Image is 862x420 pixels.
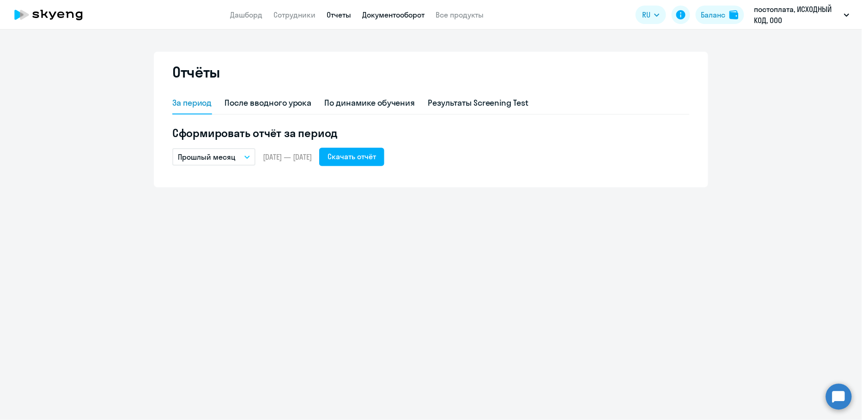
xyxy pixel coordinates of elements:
[325,97,415,109] div: По динамике обучения
[230,10,262,19] a: Дашборд
[273,10,316,19] a: Сотрудники
[328,151,376,162] div: Скачать отчёт
[172,126,690,140] h5: Сформировать отчёт за период
[636,6,666,24] button: RU
[642,9,650,20] span: RU
[327,10,351,19] a: Отчеты
[436,10,484,19] a: Все продукты
[428,97,529,109] div: Результаты Screening Test
[172,97,212,109] div: За период
[362,10,425,19] a: Документооборот
[172,148,255,166] button: Прошлый месяц
[750,4,854,26] button: постоплата, ИСХОДНЫЙ КОД, ООО
[225,97,312,109] div: После вводного урока
[729,10,739,19] img: balance
[696,6,744,24] button: Балансbalance
[263,152,312,162] span: [DATE] — [DATE]
[754,4,840,26] p: постоплата, ИСХОДНЫЙ КОД, ООО
[172,63,220,81] h2: Отчёты
[319,148,384,166] button: Скачать отчёт
[701,9,726,20] div: Баланс
[178,151,236,162] p: Прошлый месяц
